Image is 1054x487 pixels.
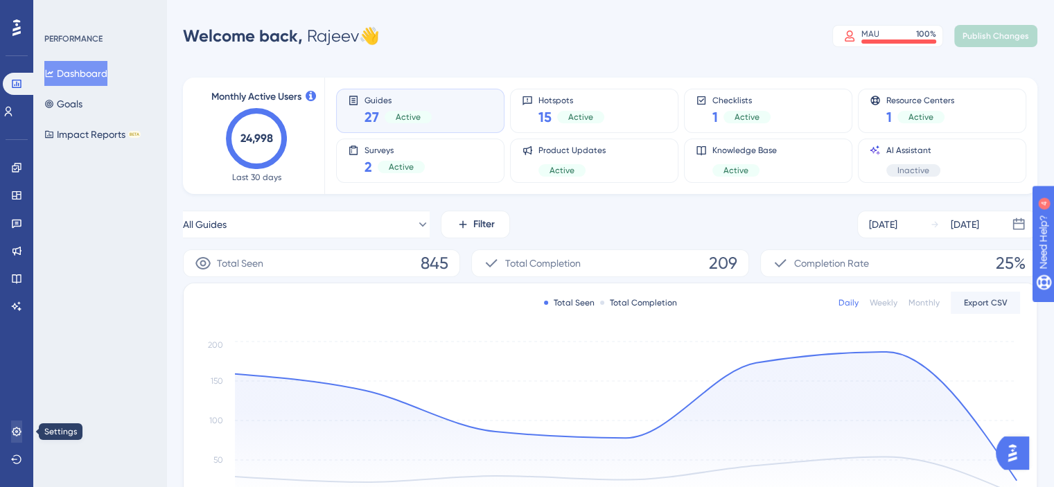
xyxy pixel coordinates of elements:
[886,107,892,127] span: 1
[364,157,372,177] span: 2
[897,165,929,176] span: Inactive
[886,145,940,156] span: AI Assistant
[870,297,897,308] div: Weekly
[869,216,897,233] div: [DATE]
[996,252,1026,274] span: 25%
[886,95,954,105] span: Resource Centers
[232,172,281,183] span: Last 30 days
[916,28,936,39] div: 100 %
[838,297,859,308] div: Daily
[209,416,223,425] tspan: 100
[538,95,604,105] span: Hotspots
[364,107,379,127] span: 27
[128,131,141,138] div: BETA
[712,107,718,127] span: 1
[963,30,1029,42] span: Publish Changes
[568,112,593,123] span: Active
[44,91,82,116] button: Goals
[996,432,1037,474] iframe: UserGuiding AI Assistant Launcher
[600,297,677,308] div: Total Completion
[735,112,759,123] span: Active
[208,339,223,349] tspan: 200
[505,255,581,272] span: Total Completion
[217,255,263,272] span: Total Seen
[951,292,1020,314] button: Export CSV
[211,376,223,386] tspan: 150
[389,161,414,172] span: Active
[951,216,979,233] div: [DATE]
[96,7,100,18] div: 4
[33,3,87,20] span: Need Help?
[44,122,141,147] button: Impact ReportsBETA
[441,211,510,238] button: Filter
[709,252,737,274] span: 209
[44,33,103,44] div: PERFORMANCE
[240,132,273,145] text: 24,998
[473,216,495,233] span: Filter
[364,95,432,105] span: Guides
[538,145,606,156] span: Product Updates
[794,255,869,272] span: Completion Rate
[544,297,595,308] div: Total Seen
[538,107,552,127] span: 15
[550,165,574,176] span: Active
[861,28,879,39] div: MAU
[908,112,933,123] span: Active
[183,25,380,47] div: Rajeev 👋
[211,89,301,105] span: Monthly Active Users
[712,145,777,156] span: Knowledge Base
[183,211,430,238] button: All Guides
[364,145,425,154] span: Surveys
[712,95,771,105] span: Checklists
[954,25,1037,47] button: Publish Changes
[183,216,227,233] span: All Guides
[44,61,107,86] button: Dashboard
[396,112,421,123] span: Active
[723,165,748,176] span: Active
[183,26,303,46] span: Welcome back,
[213,455,223,465] tspan: 50
[964,297,1008,308] span: Export CSV
[908,297,940,308] div: Monthly
[421,252,448,274] span: 845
